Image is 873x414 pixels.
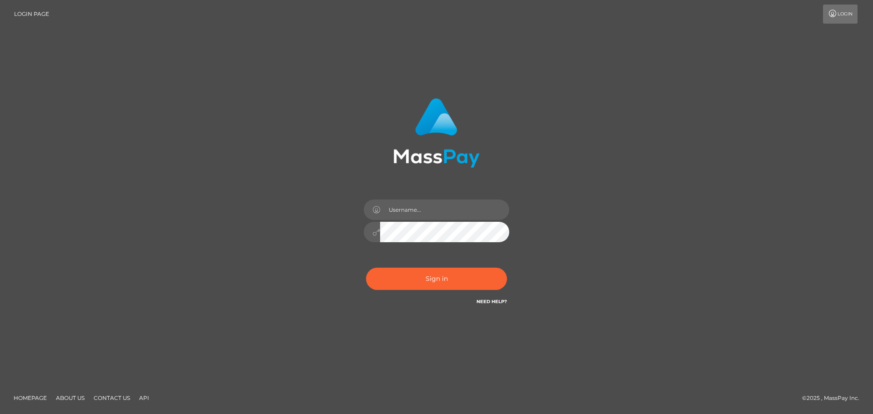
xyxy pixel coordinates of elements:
a: About Us [52,391,88,405]
img: MassPay Login [393,98,480,168]
a: API [135,391,153,405]
a: Need Help? [477,299,507,304]
div: © 2025 , MassPay Inc. [802,393,866,403]
a: Login [823,5,858,24]
a: Contact Us [90,391,134,405]
a: Login Page [14,5,49,24]
button: Sign in [366,268,507,290]
input: Username... [380,200,509,220]
a: Homepage [10,391,50,405]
